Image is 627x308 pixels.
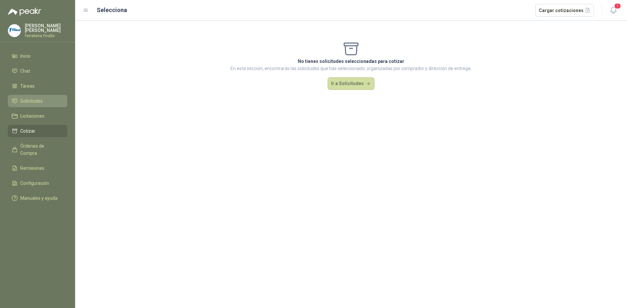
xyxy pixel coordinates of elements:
span: Órdenes de Compra [20,142,61,157]
span: Tareas [20,82,35,90]
a: Tareas [8,80,67,92]
span: Manuales y ayuda [20,195,57,202]
a: Inicio [8,50,67,62]
span: Configuración [20,180,49,187]
a: Cotizar [8,125,67,137]
h2: Selecciona [97,6,127,15]
span: Cotizar [20,127,35,135]
a: Solicitudes [8,95,67,107]
p: [PERSON_NAME] [PERSON_NAME] [25,23,67,33]
button: Cargar cotizaciones [535,4,594,17]
p: Ferreteria Fivalle [25,34,67,38]
span: Solicitudes [20,97,43,105]
span: Chat [20,67,30,75]
a: Licitaciones [8,110,67,122]
button: Ir a Solicitudes [328,77,375,90]
button: 1 [607,5,619,16]
a: Chat [8,65,67,77]
p: No tienes solicitudes seleccionadas para cotizar [231,58,472,65]
img: Logo peakr [8,8,41,16]
a: Configuración [8,177,67,189]
span: 1 [614,3,621,9]
span: Remisiones [20,165,44,172]
span: Licitaciones [20,112,44,120]
img: Company Logo [8,24,21,37]
span: Inicio [20,52,31,60]
p: En esta sección, encontrarás las solicitudes que has seleccionado, organizadas por comprador y di... [231,65,472,72]
a: Manuales y ayuda [8,192,67,204]
a: Remisiones [8,162,67,174]
a: Órdenes de Compra [8,140,67,159]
